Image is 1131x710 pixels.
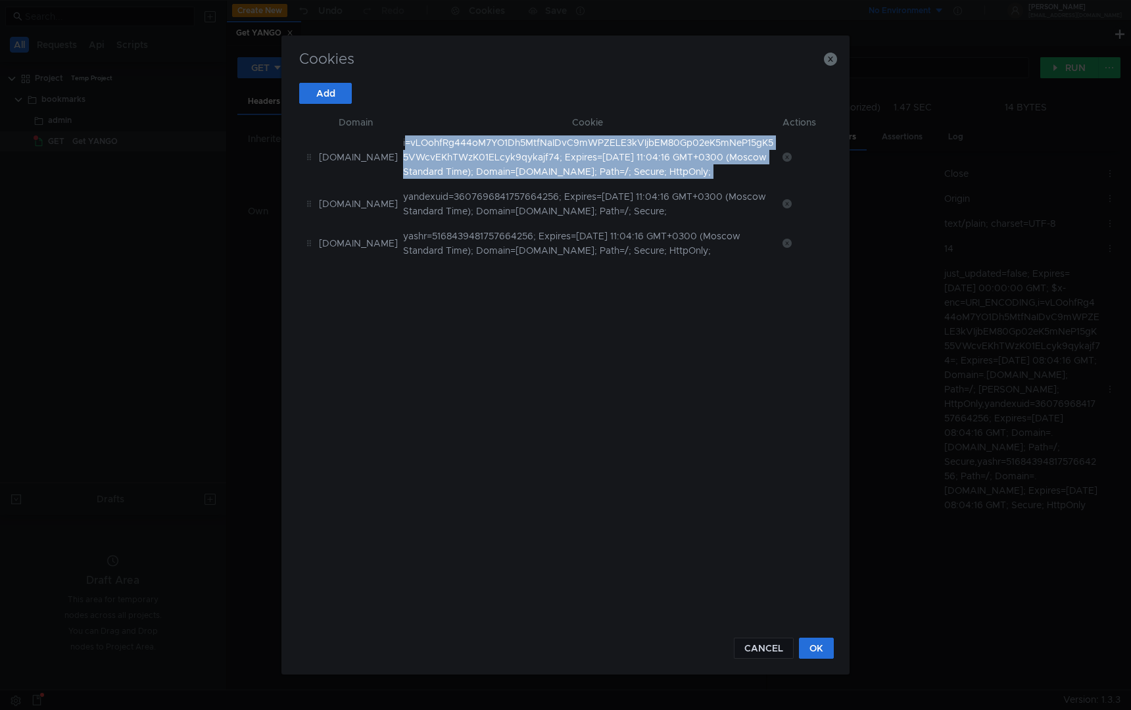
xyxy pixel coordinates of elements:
td: i=vLOohfRg444oM7YO1Dh5MtfNaIDvC9mWPZELE3kVIjbEM80Gp02eK5mNeP15gK55VWcvEKhTWzK01ELcyk9qykajf74; Ex... [398,130,777,184]
th: Actions [777,114,821,130]
td: [DOMAIN_NAME] [314,224,398,263]
td: yashr=5168439481757664256; Expires=[DATE] 11:04:16 GMT+0300 (Moscow Standard Time); Domain=[DOMAI... [398,224,777,263]
th: Cookie [398,114,777,130]
h3: Cookies [297,51,834,67]
td: yandexuid=3607696841757664256; Expires=[DATE] 11:04:16 GMT+0300 (Moscow Standard Time); Domain=[D... [398,184,777,224]
td: [DOMAIN_NAME] [314,184,398,224]
th: Domain [314,114,398,130]
td: [DOMAIN_NAME] [314,130,398,184]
